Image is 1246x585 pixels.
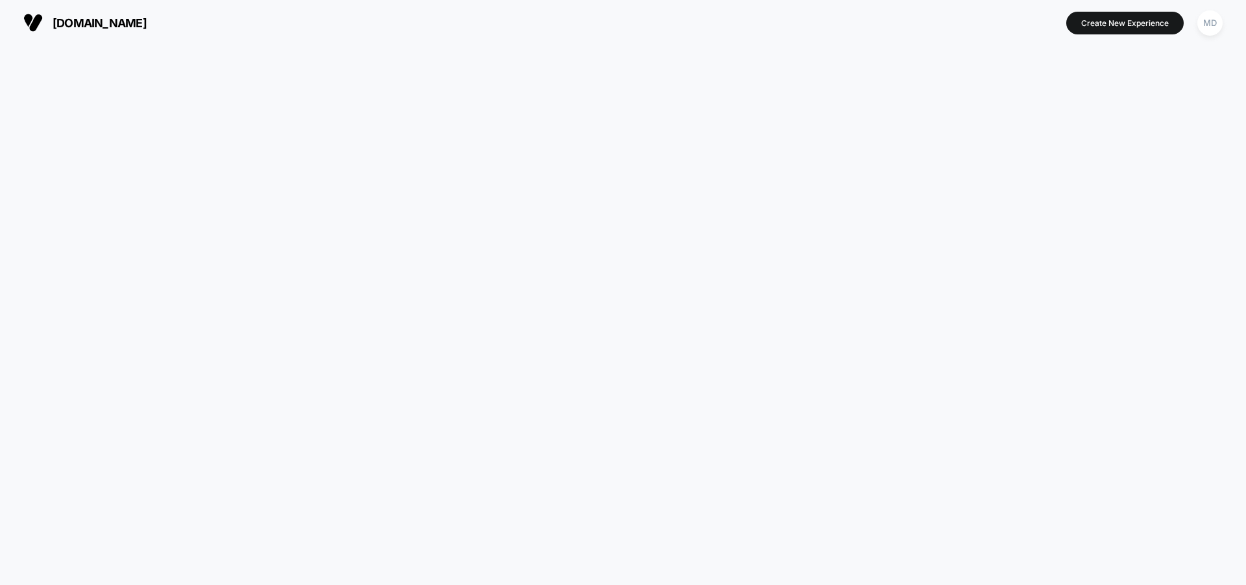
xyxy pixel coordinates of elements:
div: MD [1197,10,1223,36]
button: MD [1193,10,1227,36]
button: Create New Experience [1066,12,1184,34]
button: [DOMAIN_NAME] [19,12,151,33]
span: [DOMAIN_NAME] [53,16,147,30]
img: Visually logo [23,13,43,32]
